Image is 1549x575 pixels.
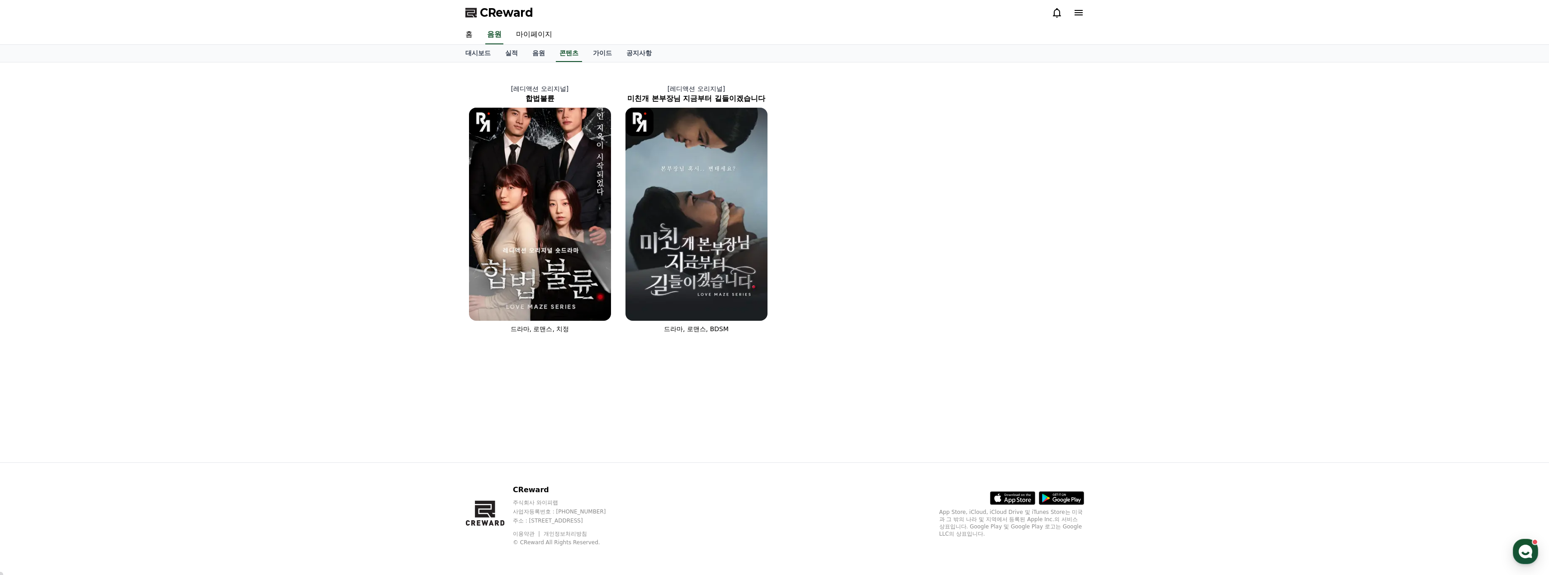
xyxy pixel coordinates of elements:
span: 드라마, 로맨스, BDSM [664,325,729,333]
img: 미친개 본부장님 지금부터 길들이겠습니다 [625,108,767,321]
h2: 합법불륜 [462,93,618,104]
img: [object Object] Logo [469,108,497,136]
p: 주소 : [STREET_ADDRESS] [513,517,623,524]
p: © CReward All Rights Reserved. [513,539,623,546]
p: [레디액션 오리지널] [618,84,775,93]
a: 실적 [498,45,525,62]
img: 합법불륜 [469,108,611,321]
a: 개인정보처리방침 [544,531,587,537]
a: 대시보드 [458,45,498,62]
a: 가이드 [586,45,619,62]
a: 음원 [525,45,552,62]
p: CReward [513,485,623,495]
img: [object Object] Logo [625,108,654,136]
p: [레디액션 오리지널] [462,84,618,93]
a: 음원 [485,25,503,44]
span: CReward [480,5,533,20]
h2: 미친개 본부장님 지금부터 길들이겠습니다 [618,93,775,104]
a: 공지사항 [619,45,659,62]
a: CReward [465,5,533,20]
p: 주식회사 와이피랩 [513,499,623,506]
a: 마이페이지 [509,25,559,44]
p: App Store, iCloud, iCloud Drive 및 iTunes Store는 미국과 그 밖의 나라 및 지역에서 등록된 Apple Inc.의 서비스 상표입니다. Goo... [939,508,1084,537]
a: [레디액션 오리지널] 미친개 본부장님 지금부터 길들이겠습니다 미친개 본부장님 지금부터 길들이겠습니다 [object Object] Logo 드라마, 로맨스, BDSM [618,77,775,341]
a: [레디액션 오리지널] 합법불륜 합법불륜 [object Object] Logo 드라마, 로맨스, 치정 [462,77,618,341]
a: 홈 [458,25,480,44]
a: 콘텐츠 [556,45,582,62]
a: 이용약관 [513,531,541,537]
p: 사업자등록번호 : [PHONE_NUMBER] [513,508,623,515]
span: 드라마, 로맨스, 치정 [511,325,569,333]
